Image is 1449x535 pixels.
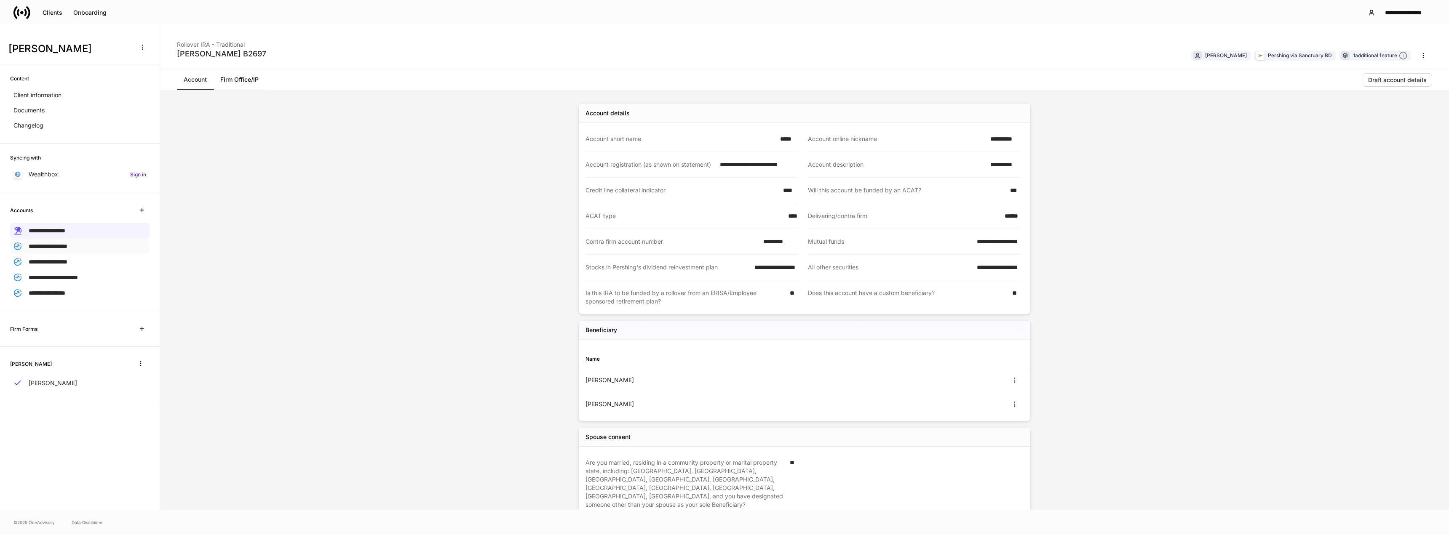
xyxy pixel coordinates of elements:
[13,91,61,99] p: Client information
[585,135,775,143] div: Account short name
[37,6,68,19] button: Clients
[177,49,266,59] div: [PERSON_NAME] B2697
[10,360,52,368] h6: [PERSON_NAME]
[177,69,214,90] a: Account
[10,118,150,133] a: Changelog
[68,6,112,19] button: Onboarding
[43,10,62,16] div: Clients
[73,10,107,16] div: Onboarding
[1368,77,1427,83] div: Draft account details
[1268,51,1332,59] div: Pershing via Sanctuary BD
[808,135,985,143] div: Account online nickname
[808,186,1005,194] div: Will this account be funded by an ACAT?
[29,170,58,178] p: Wealthbox
[585,263,749,271] div: Stocks in Pershing's dividend reinvestment plan
[585,433,631,441] div: Spouse consent
[10,206,33,214] h6: Accounts
[585,289,785,306] div: Is this IRA to be funded by a rollover from an ERISA/Employee sponsored retirement plan?
[10,88,150,103] a: Client information
[10,325,37,333] h6: Firm Forms
[585,160,715,169] div: Account registration (as shown on statement)
[585,237,758,246] div: Contra firm account number
[29,379,77,387] p: [PERSON_NAME]
[130,170,146,178] h6: Sign in
[1353,51,1407,60] div: 1 additional feature
[13,519,55,526] span: © 2025 OneAdvisory
[585,400,805,408] div: [PERSON_NAME]
[177,35,266,49] div: Rollover IRA - Traditional
[808,212,1000,220] div: Delivering/contra firm
[585,458,785,509] div: Are you married, residing in a community property or marital property state, including: [GEOGRAPH...
[10,375,150,391] a: [PERSON_NAME]
[1363,73,1432,87] button: Draft account details
[10,154,41,162] h6: Syncing with
[808,237,972,246] div: Mutual funds
[1205,51,1247,59] div: [PERSON_NAME]
[808,160,985,169] div: Account description
[13,106,45,114] p: Documents
[808,263,972,271] div: All other securities
[10,75,29,83] h6: Content
[585,212,783,220] div: ACAT type
[72,519,103,526] a: Data Disclaimer
[10,103,150,118] a: Documents
[585,355,805,363] div: Name
[808,289,1007,306] div: Does this account have a custom beneficiary?
[214,69,265,90] a: Firm Office/IP
[10,167,150,182] a: WealthboxSign in
[8,42,130,56] h3: [PERSON_NAME]
[585,109,630,117] div: Account details
[585,326,617,334] h5: Beneficiary
[585,186,778,194] div: Credit line collateral indicator
[585,376,805,384] div: [PERSON_NAME]
[13,121,43,130] p: Changelog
